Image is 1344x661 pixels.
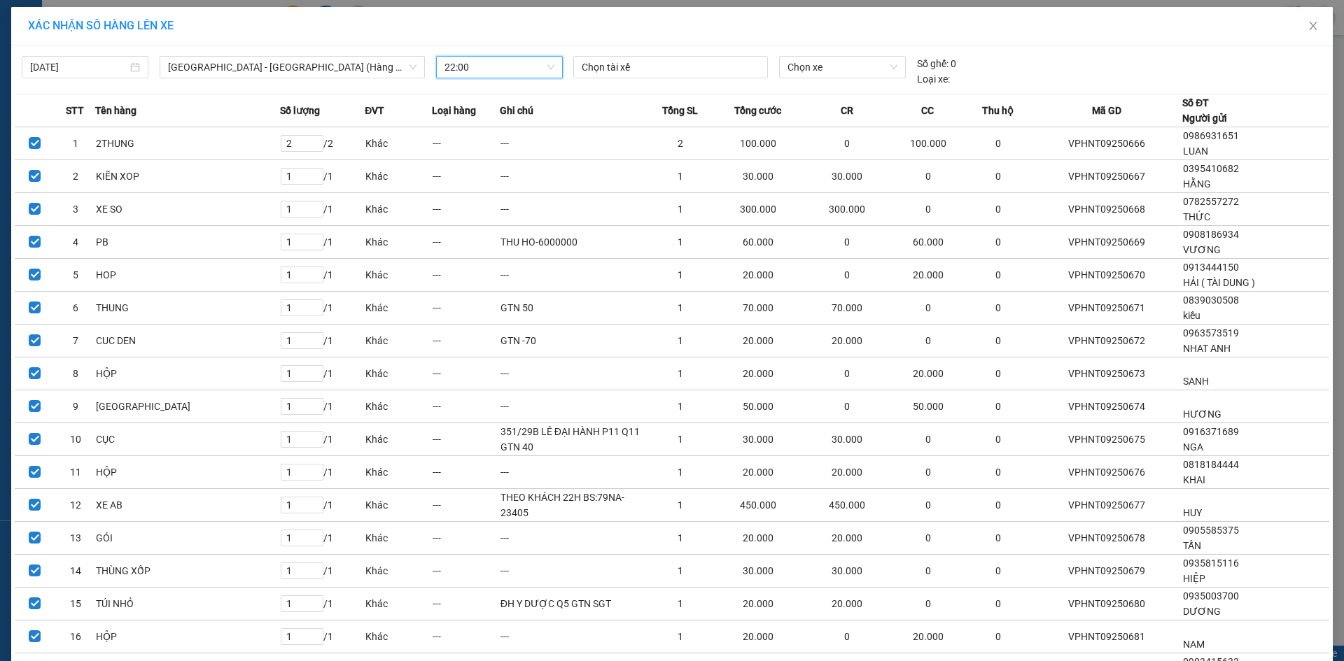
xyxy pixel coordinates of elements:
[432,325,499,357] td: ---
[95,489,280,522] td: XE AB
[646,555,713,588] td: 1
[95,588,280,620] td: TÚI NHỎ
[1183,145,1208,157] span: LUAN
[714,489,803,522] td: 450.000
[55,226,96,259] td: 4
[500,555,647,588] td: ---
[365,588,432,620] td: Khác
[921,103,934,118] span: CC
[409,63,417,71] span: down
[1032,193,1183,226] td: VPHNT09250668
[803,193,892,226] td: 300.000
[892,193,965,226] td: 0
[803,259,892,292] td: 0
[365,127,432,160] td: Khác
[714,325,803,357] td: 20.000
[365,456,432,489] td: Khác
[662,103,698,118] span: Tổng SL
[803,127,892,160] td: 0
[500,292,647,325] td: GTN 50
[280,193,365,226] td: / 1
[646,456,713,489] td: 1
[280,325,365,357] td: / 1
[280,456,365,489] td: / 1
[714,127,803,160] td: 100.000
[365,555,432,588] td: Khác
[66,103,84,118] span: STT
[803,620,892,653] td: 0
[1183,441,1203,453] span: NGA
[1183,590,1239,602] span: 0935003700
[95,193,280,226] td: XE SO
[892,489,965,522] td: 0
[1183,525,1239,536] span: 0905585375
[280,127,365,160] td: / 2
[1308,20,1319,31] span: close
[964,127,1031,160] td: 0
[55,489,96,522] td: 12
[95,423,280,456] td: CỤC
[365,423,432,456] td: Khác
[646,423,713,456] td: 1
[280,390,365,423] td: / 1
[432,555,499,588] td: ---
[500,588,647,620] td: ĐH Y DƯỢC Q5 GTN SGT
[280,555,365,588] td: / 1
[1183,376,1209,387] span: SANH
[95,620,280,653] td: HỘP
[28,19,174,32] span: XÁC NHẬN SỐ HÀNG LÊN XE
[162,88,213,103] span: Chưa thu
[95,160,280,193] td: KIẼN XOP
[1032,357,1183,390] td: VPHNT09250673
[280,620,365,653] td: / 1
[1294,7,1333,46] button: Close
[432,193,499,226] td: ---
[1183,573,1205,584] span: HIỆP
[280,160,365,193] td: / 1
[1032,226,1183,259] td: VPHNT09250669
[1032,522,1183,555] td: VPHNT09250678
[646,620,713,653] td: 1
[714,390,803,423] td: 50.000
[803,357,892,390] td: 0
[55,325,96,357] td: 7
[964,522,1031,555] td: 0
[964,423,1031,456] td: 0
[30,59,127,75] input: 14/09/2025
[787,57,897,78] span: Chọn xe
[714,456,803,489] td: 20.000
[714,555,803,588] td: 30.000
[280,103,320,118] span: Số lượng
[734,103,781,118] span: Tổng cước
[803,226,892,259] td: 0
[917,71,950,87] span: Loại xe:
[1183,408,1221,420] span: HƯƠNG
[1032,160,1183,193] td: VPHNT09250667
[714,357,803,390] td: 20.000
[892,456,965,489] td: 0
[714,620,803,653] td: 20.000
[500,489,647,522] td: THEO KHÁCH 22H BS:79NA-23405
[280,489,365,522] td: / 1
[1183,277,1255,288] span: HẢI ( TÀI DUNG )
[432,620,499,653] td: ---
[964,588,1031,620] td: 0
[1032,292,1183,325] td: VPHNT09250671
[55,259,96,292] td: 5
[964,292,1031,325] td: 0
[1032,588,1183,620] td: VPHNT09250680
[432,226,499,259] td: ---
[1182,95,1227,126] div: Số ĐT Người gửi
[964,390,1031,423] td: 0
[1183,474,1205,485] span: KHAI
[803,160,892,193] td: 30.000
[500,522,647,555] td: ---
[1183,178,1211,190] span: HẰNG
[164,60,276,80] div: 0944235442
[55,620,96,653] td: 16
[803,456,892,489] td: 20.000
[365,357,432,390] td: Khác
[1032,127,1183,160] td: VPHNT09250666
[1183,229,1239,240] span: 0908186934
[280,259,365,292] td: / 1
